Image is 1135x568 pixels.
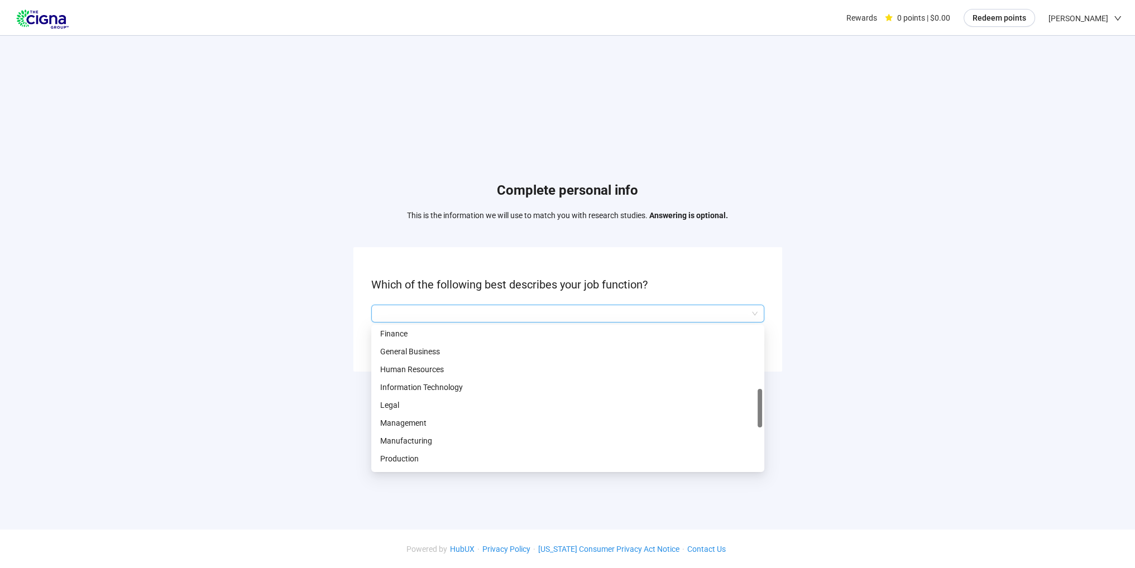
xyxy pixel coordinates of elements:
span: star [885,14,893,22]
a: Privacy Policy [480,545,533,553]
span: down [1114,15,1122,22]
span: [PERSON_NAME] [1048,1,1108,36]
strong: Answering is optional. [649,211,728,220]
p: This is the information we will use to match you with research studies. [407,209,728,222]
a: [US_STATE] Consumer Privacy Act Notice [535,545,682,553]
span: Redeem points [973,12,1026,24]
div: · · · [406,543,729,555]
a: Contact Us [684,545,729,553]
h1: Complete personal info [407,180,728,201]
button: Redeem points [964,9,1035,27]
p: Which of the following best describes your job function? [371,276,764,293]
a: HubUX [447,545,477,553]
span: Powered by [406,545,447,553]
